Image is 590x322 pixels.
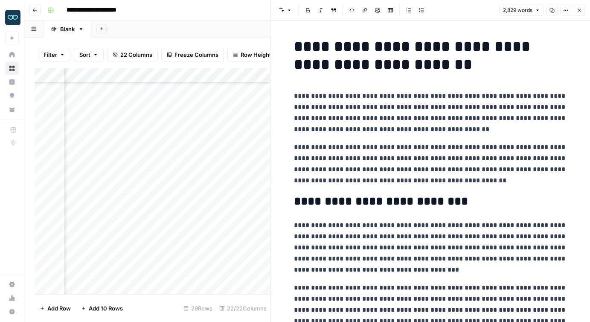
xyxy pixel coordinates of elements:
button: Workspace: Zola Inc [5,7,19,28]
button: 2,829 words [499,5,544,16]
button: Sort [74,48,104,61]
img: Zola Inc Logo [5,10,20,25]
button: 22 Columns [107,48,158,61]
a: Opportunities [5,89,19,102]
span: Add 10 Rows [89,304,123,313]
button: Help + Support [5,305,19,319]
span: Filter [44,50,57,59]
a: Blank [44,20,91,38]
span: Add Row [47,304,71,313]
div: 22/22 Columns [216,302,270,315]
span: 2,829 words [503,6,532,14]
a: Usage [5,291,19,305]
span: 22 Columns [120,50,152,59]
span: Freeze Columns [174,50,218,59]
a: Home [5,48,19,61]
button: Freeze Columns [161,48,224,61]
a: Insights [5,75,19,89]
div: 29 Rows [180,302,216,315]
a: Browse [5,61,19,75]
button: Filter [38,48,70,61]
span: Row Height [241,50,271,59]
a: Settings [5,278,19,291]
button: Add Row [35,302,76,315]
div: Blank [60,25,75,33]
a: Your Data [5,102,19,116]
button: Add 10 Rows [76,302,128,315]
button: Row Height [227,48,277,61]
span: Sort [79,50,90,59]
